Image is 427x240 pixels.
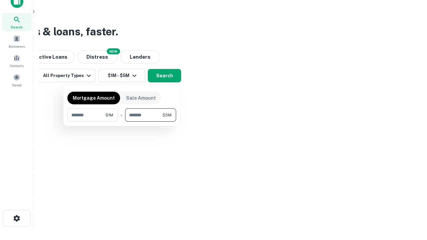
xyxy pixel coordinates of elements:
[126,94,156,102] p: Sale Amount
[105,112,113,118] span: $1M
[394,187,427,219] iframe: Chat Widget
[73,94,115,102] p: Mortgage Amount
[120,108,122,122] div: -
[162,112,171,118] span: $5M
